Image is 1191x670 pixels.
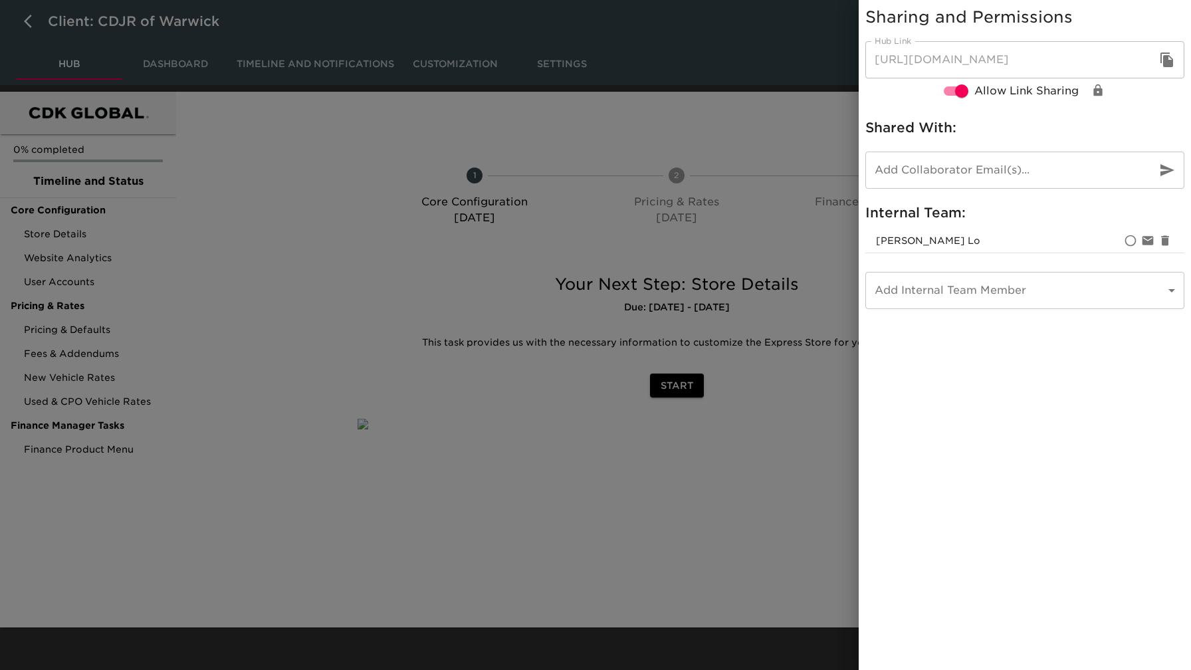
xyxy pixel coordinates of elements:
[1089,82,1107,99] div: Change View/Edit Permissions for Link Share
[1139,232,1156,249] div: Disable notifications for kevin.lo@roadster.com
[865,202,1184,223] h6: Internal Team:
[865,117,1184,138] h6: Shared With:
[876,235,980,246] span: kevin.lo@roadster.com
[865,7,1184,28] h5: Sharing and Permissions
[974,83,1079,99] span: Allow Link Sharing
[1122,232,1139,249] div: Set as primay account owner
[1156,232,1174,249] div: Remove kevin.lo@roadster.com
[865,272,1184,309] div: ​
